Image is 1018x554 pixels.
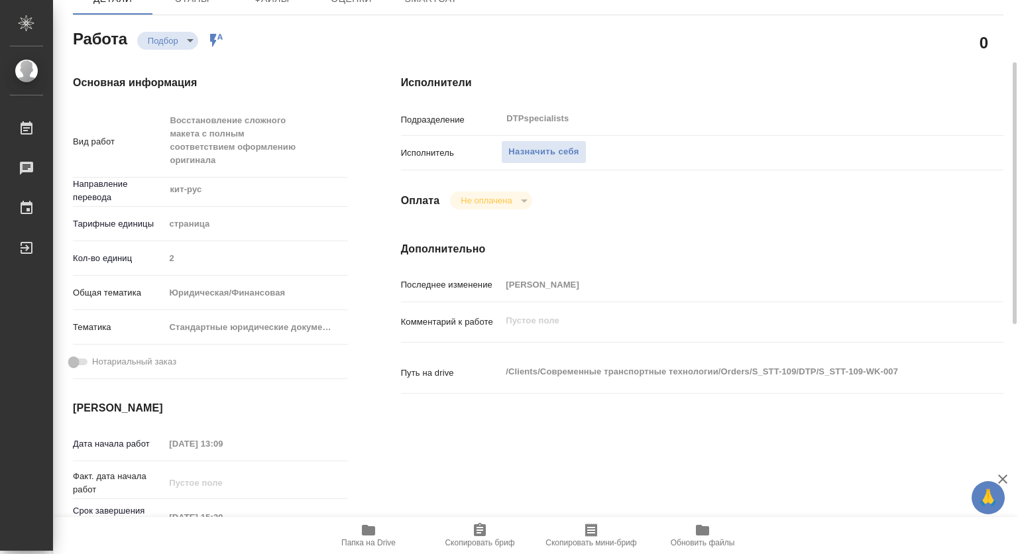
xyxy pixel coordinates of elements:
[313,517,424,554] button: Папка на Drive
[73,75,348,91] h4: Основная информация
[73,26,127,50] h2: Работа
[445,538,514,547] span: Скопировать бриф
[144,35,182,46] button: Подбор
[73,178,164,204] p: Направление перевода
[73,286,164,300] p: Общая тематика
[450,192,532,209] div: Подбор
[501,140,586,164] button: Назначить себя
[92,355,176,368] span: Нотариальный заказ
[977,484,999,512] span: 🙏
[164,508,280,527] input: Пустое поле
[647,517,758,554] button: Обновить файлы
[671,538,735,547] span: Обновить файлы
[73,470,164,496] p: Факт. дата начала работ
[401,75,1003,91] h4: Исполнители
[401,241,1003,257] h4: Дополнительно
[401,366,502,380] p: Путь на drive
[401,113,502,127] p: Подразделение
[424,517,536,554] button: Скопировать бриф
[73,400,348,416] h4: [PERSON_NAME]
[73,504,164,531] p: Срок завершения работ
[401,278,502,292] p: Последнее изменение
[73,135,164,148] p: Вид работ
[341,538,396,547] span: Папка на Drive
[164,249,348,268] input: Пустое поле
[164,282,348,304] div: Юридическая/Финансовая
[137,32,198,50] div: Подбор
[401,315,502,329] p: Комментарий к работе
[508,144,579,160] span: Назначить себя
[73,252,164,265] p: Кол-во единиц
[536,517,647,554] button: Скопировать мини-бриф
[164,473,280,492] input: Пустое поле
[73,437,164,451] p: Дата начала работ
[164,316,348,339] div: Стандартные юридические документы, договоры, уставы
[980,31,988,54] h2: 0
[401,193,440,209] h4: Оплата
[73,217,164,231] p: Тарифные единицы
[164,434,280,453] input: Пустое поле
[457,195,516,206] button: Не оплачена
[401,146,502,160] p: Исполнитель
[545,538,636,547] span: Скопировать мини-бриф
[501,360,953,383] textarea: /Clients/Современные транспортные технологии/Orders/S_STT-109/DTP/S_STT-109-WK-007
[73,321,164,334] p: Тематика
[501,275,953,294] input: Пустое поле
[164,213,348,235] div: страница
[972,481,1005,514] button: 🙏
